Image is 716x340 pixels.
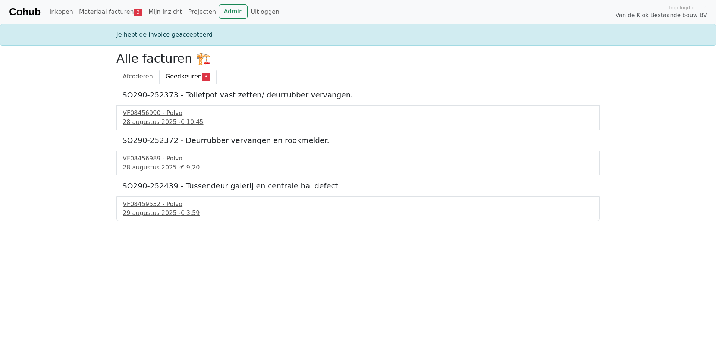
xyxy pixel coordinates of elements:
[123,154,593,172] a: VF08456989 - Polvo28 augustus 2025 -€ 9,20
[134,9,142,16] span: 3
[123,73,153,80] span: Afcoderen
[46,4,76,19] a: Inkopen
[219,4,248,19] a: Admin
[123,163,593,172] div: 28 augustus 2025 -
[122,136,594,145] h5: SO290-252372 - Deurrubber vervangen en rookmelder.
[185,4,219,19] a: Projecten
[76,4,145,19] a: Materiaal facturen3
[116,52,600,66] h2: Alle facturen 🏗️
[123,109,593,118] div: VF08456990 - Polvo
[123,200,593,218] a: VF08459532 - Polvo29 augustus 2025 -€ 3,59
[116,69,159,84] a: Afcoderen
[669,4,707,11] span: Ingelogd onder:
[122,90,594,99] h5: SO290-252373 - Toiletpot vast zetten/ deurrubber vervangen.
[123,200,593,209] div: VF08459532 - Polvo
[202,73,210,81] span: 3
[9,3,40,21] a: Cohub
[180,209,200,216] span: € 3,59
[166,73,202,80] span: Goedkeuren
[112,30,604,39] div: Je hebt de invoice geaccepteerd
[122,181,594,190] h5: SO290-252439 - Tussendeur galerij en centrale hal defect
[123,154,593,163] div: VF08456989 - Polvo
[123,209,593,218] div: 29 augustus 2025 -
[123,109,593,127] a: VF08456990 - Polvo28 augustus 2025 -€ 10,45
[180,164,200,171] span: € 9,20
[123,118,593,127] div: 28 augustus 2025 -
[145,4,185,19] a: Mijn inzicht
[159,69,217,84] a: Goedkeuren3
[180,118,203,125] span: € 10,45
[615,11,707,20] span: Van de Klok Bestaande bouw BV
[248,4,282,19] a: Uitloggen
